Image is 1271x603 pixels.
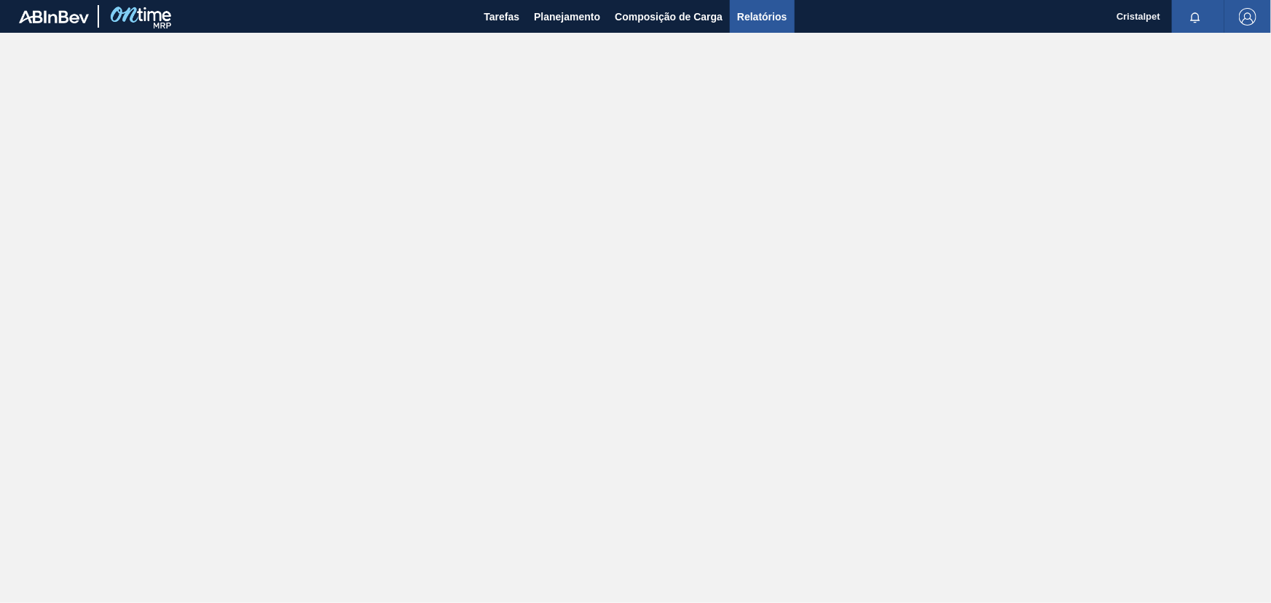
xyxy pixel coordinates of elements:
span: Composição de Carga [615,8,723,25]
button: Notificações [1172,7,1219,27]
span: Tarefas [484,8,519,25]
span: Relatórios [737,8,787,25]
img: Logout [1239,8,1256,25]
img: TNhmsLtSVTkK8tSr43FrP2fwEKptu5GPRR3wAAAABJRU5ErkJggg== [19,10,89,23]
span: Planejamento [534,8,600,25]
